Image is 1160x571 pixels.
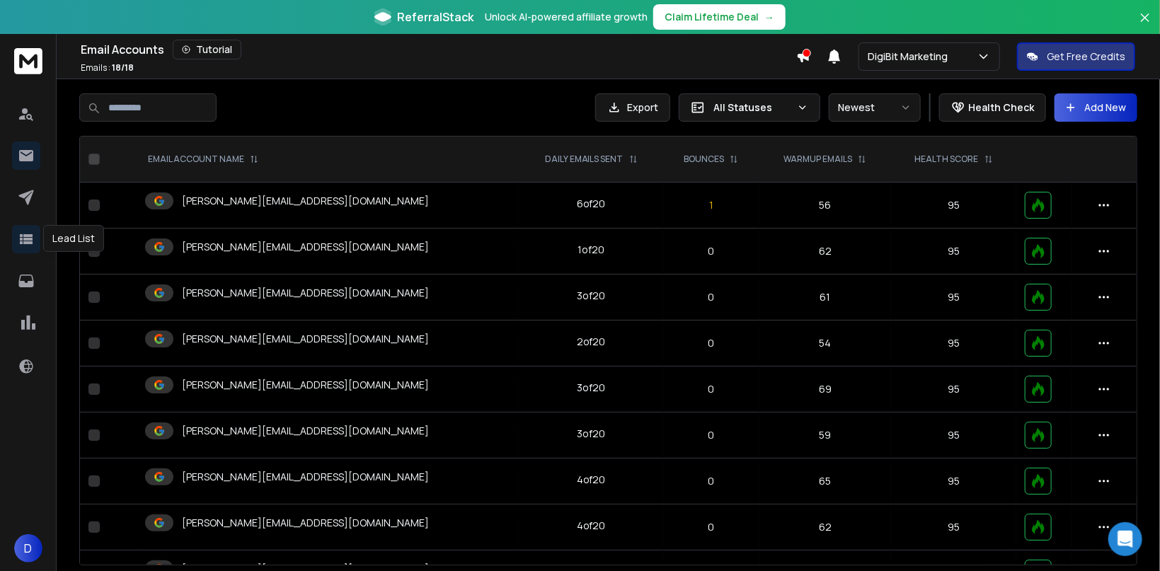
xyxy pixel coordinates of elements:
button: Health Check [939,93,1046,122]
p: BOUNCES [684,154,724,165]
button: Tutorial [173,40,241,59]
td: 95 [891,367,1016,413]
p: [PERSON_NAME][EMAIL_ADDRESS][DOMAIN_NAME] [182,424,429,438]
td: 59 [759,413,891,458]
span: 18 / 18 [112,62,134,74]
td: 62 [759,504,891,550]
td: 61 [759,275,891,321]
div: 2 of 20 [577,335,606,349]
p: [PERSON_NAME][EMAIL_ADDRESS][DOMAIN_NAME] [182,332,429,346]
button: D [14,534,42,563]
td: 95 [891,458,1016,504]
td: 95 [891,275,1016,321]
button: Newest [829,93,921,122]
p: 1 [672,198,751,212]
p: DigiBit Marketing [868,50,953,64]
p: [PERSON_NAME][EMAIL_ADDRESS][DOMAIN_NAME] [182,240,429,254]
p: HEALTH SCORE [915,154,979,165]
button: Claim Lifetime Deal→ [653,4,786,30]
div: 3 of 20 [577,289,605,303]
td: 95 [891,229,1016,275]
td: 95 [891,504,1016,550]
p: 0 [672,382,751,396]
span: → [764,10,774,24]
p: [PERSON_NAME][EMAIL_ADDRESS][DOMAIN_NAME] [182,470,429,484]
div: Open Intercom Messenger [1108,522,1142,556]
button: Export [595,93,670,122]
span: ReferralStack [397,8,473,25]
p: [PERSON_NAME][EMAIL_ADDRESS][DOMAIN_NAME] [182,516,429,530]
div: 1 of 20 [578,243,604,257]
p: 0 [672,428,751,442]
p: DAILY EMAILS SENT [545,154,624,165]
p: 0 [672,336,751,350]
div: Email Accounts [81,40,796,59]
td: 95 [891,183,1016,229]
td: 56 [759,183,891,229]
button: Get Free Credits [1017,42,1135,71]
p: [PERSON_NAME][EMAIL_ADDRESS][DOMAIN_NAME] [182,286,429,300]
td: 65 [759,458,891,504]
div: 3 of 20 [577,381,605,395]
td: 62 [759,229,891,275]
p: [PERSON_NAME][EMAIL_ADDRESS][DOMAIN_NAME] [182,378,429,392]
p: 0 [672,290,751,304]
div: 4 of 20 [577,473,606,487]
td: 54 [759,321,891,367]
td: 95 [891,321,1016,367]
p: WARMUP EMAILS [783,154,852,165]
td: 95 [891,413,1016,458]
button: Add New [1055,93,1137,122]
p: 0 [672,474,751,488]
td: 69 [759,367,891,413]
div: EMAIL ACCOUNT NAME [148,154,258,165]
div: 4 of 20 [577,519,606,533]
div: Lead List [43,225,104,252]
p: Get Free Credits [1047,50,1125,64]
p: Health Check [968,100,1034,115]
p: 0 [672,244,751,258]
div: 3 of 20 [577,427,605,441]
button: Close banner [1136,8,1154,42]
p: [PERSON_NAME][EMAIL_ADDRESS][DOMAIN_NAME] [182,194,429,208]
p: 0 [672,520,751,534]
div: 6 of 20 [577,197,606,211]
p: Unlock AI-powered affiliate growth [485,10,648,24]
p: All Statuses [713,100,791,115]
p: Emails : [81,62,134,74]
